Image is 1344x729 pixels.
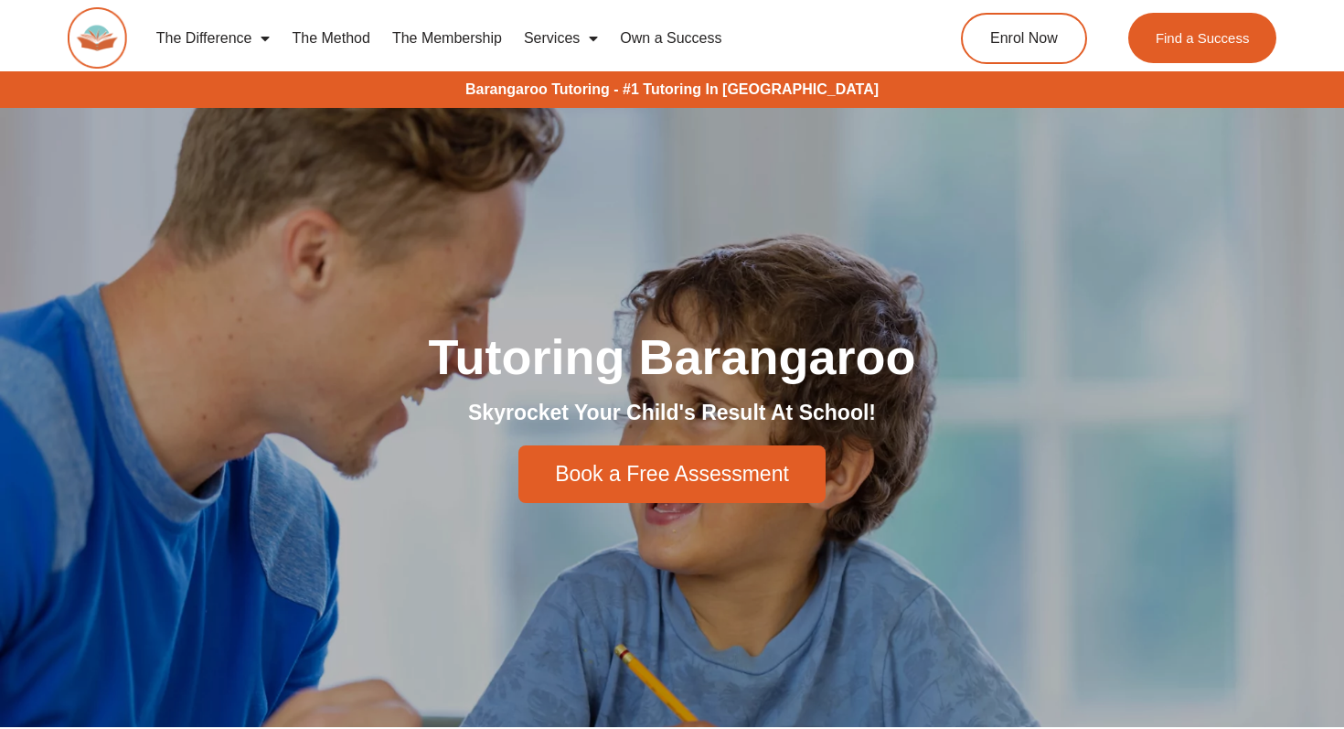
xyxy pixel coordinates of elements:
[281,17,380,59] a: The Method
[145,17,892,59] nav: Menu
[1156,31,1250,45] span: Find a Success
[160,332,1184,381] h1: Tutoring Barangaroo
[518,445,826,503] a: Book a Free Assessment
[609,17,732,59] a: Own a Success
[160,400,1184,427] h2: Skyrocket Your Child's Result At School!
[381,17,513,59] a: The Membership
[145,17,282,59] a: The Difference
[990,31,1058,46] span: Enrol Now
[961,13,1087,64] a: Enrol Now
[513,17,609,59] a: Services
[1128,13,1277,63] a: Find a Success
[555,464,789,485] span: Book a Free Assessment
